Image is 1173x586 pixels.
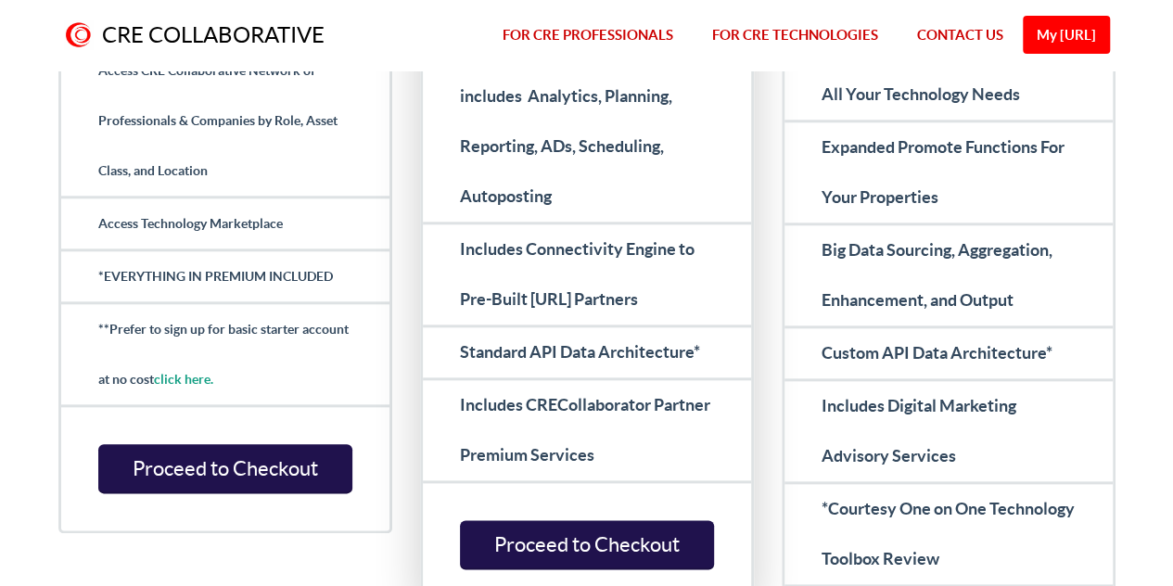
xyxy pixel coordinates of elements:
[745,249,747,278] div: Protected by Grammarly
[745,519,747,548] div: Protected by Grammarly
[822,240,1052,310] strong: Big Data Sourcing, Aggregation, Enhancement, and Output
[460,36,689,206] strong: Social Media Promotion Engine includes Analytics, Planning, Reporting, ADs, Scheduling, Autoposting
[1106,350,1109,379] div: Protected by Grammarly
[1106,128,1109,157] div: Protected by Grammarly
[460,520,714,569] a: Proceed to Checkout
[822,137,1065,207] strong: Expanded Promote Functions For Your Properties
[822,396,1016,465] strong: Includes Digital Marketing Advisory Services
[98,269,333,284] strong: *EVERYTHING IN PREMIUM INCLUDED
[745,349,747,377] div: Protected by Grammarly
[1023,16,1110,54] a: My [URL]
[98,444,352,493] a: Proceed to Checkout
[98,322,349,387] strong: **Prefer to sign up for basic starter account at no cost
[460,239,695,309] strong: Includes Connectivity Engine to Pre-Built [URL] Partners
[460,395,710,465] strong: Includes CRECollaborator Partner Premium Services
[154,372,213,387] a: click here.
[822,499,1075,568] strong: *Courtesy One on One Technology Toolbox Review
[822,343,1052,363] strong: Custom API Data Architecture*
[98,63,338,178] strong: Access CRE Collaborative Network of Professionals & Companies by Role, Asset Class, and Location
[460,342,700,362] strong: Standard API Data Architecture*
[98,216,283,231] strong: Access Technology Marketplace
[822,34,1066,104] strong: Custom Connectivity Engines For All Your Technology Needs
